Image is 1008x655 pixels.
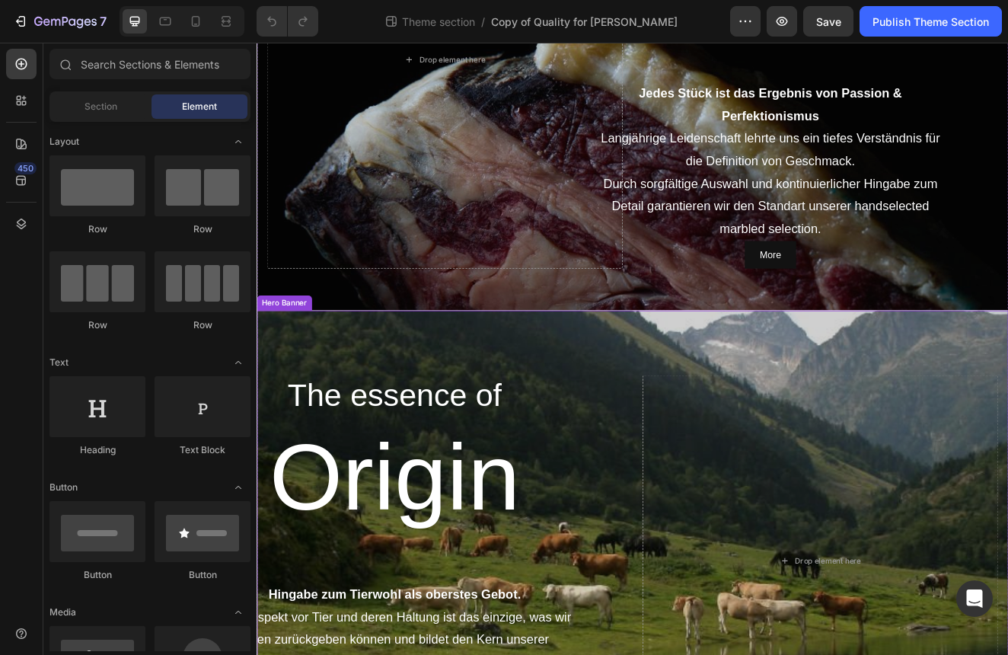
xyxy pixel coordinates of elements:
[85,100,117,113] span: Section
[49,49,250,79] input: Search Sections & Elements
[956,580,993,617] div: Open Intercom Messenger
[49,568,145,582] div: Button
[410,103,839,158] p: Langjährige Leidenschaft lehrte uns ein tiefes Verständnis für die Definition von Geschmack.
[49,481,78,494] span: Button
[481,14,485,30] span: /
[654,625,735,637] div: Drop element here
[399,14,478,30] span: Theme section
[155,568,250,582] div: Button
[49,356,69,369] span: Text
[464,53,784,97] strong: Jedes Stück ist das Ergebnis von Passion & Perfektionismus
[3,310,64,324] div: Hero Banner
[226,129,250,154] span: Toggle open
[593,241,656,275] button: <p>More</p>
[182,100,217,113] span: Element
[49,605,76,619] span: Media
[226,600,250,625] span: Toggle open
[49,443,145,457] div: Heading
[226,475,250,500] span: Toggle open
[611,251,637,266] p: More
[49,318,145,332] div: Row
[491,14,678,30] span: Copy of Quality for [PERSON_NAME]
[872,14,989,30] div: Publish Theme Section
[14,162,37,174] div: 450
[155,443,250,457] div: Text Block
[410,158,839,240] p: Durch sorgfältige Auswahl und kontinuierlicher Hingabe zum Detail garantieren wir den Standart un...
[49,222,145,236] div: Row
[257,43,1008,655] iframe: Design area
[155,222,250,236] div: Row
[100,12,107,30] p: 7
[816,15,841,28] span: Save
[6,6,113,37] button: 7
[803,6,853,37] button: Save
[155,318,250,332] div: Row
[257,6,318,37] div: Undo/Redo
[226,350,250,375] span: Toggle open
[860,6,1002,37] button: Publish Theme Section
[49,135,79,149] span: Layout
